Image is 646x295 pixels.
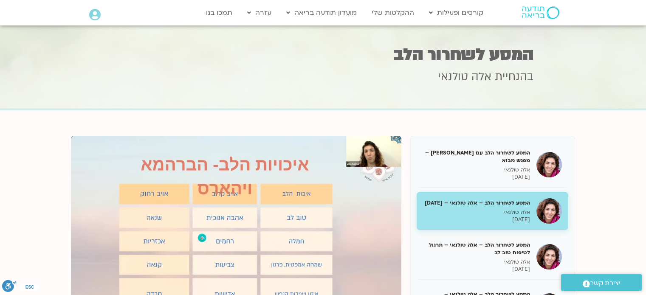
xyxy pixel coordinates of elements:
img: המסע לשחרור הלב – אלה טולנאי – תרגול לטיפוח טוב לב [536,244,562,270]
p: [DATE] [423,216,530,223]
p: אלה טולנאי [423,258,530,266]
span: יצירת קשר [590,278,621,289]
a: עזרה [243,5,276,21]
a: מועדון תודעה בריאה [282,5,361,21]
a: קורסים ופעילות [425,5,488,21]
h5: המסע לשחרור הלב – אלה טולנאי – תרגול לטיפוח טוב לב [423,241,530,256]
h5: המסע לשחרור הלב עם [PERSON_NAME] – מפגש מבוא [423,149,530,164]
img: תודעה בריאה [522,6,559,19]
img: המסע לשחרור הלב עם אלה טולנאי – מפגש מבוא [536,152,562,177]
h1: המסע לשחרור הלב [113,46,533,63]
a: תמכו בנו [202,5,237,21]
span: בהנחיית [495,69,533,84]
p: [DATE] [423,266,530,273]
a: יצירת קשר [561,274,642,291]
p: [DATE] [423,174,530,181]
a: ההקלטות שלי [367,5,418,21]
p: אלה טולנאי [423,166,530,174]
img: המסע לשחרור הלב – אלה טולנאי – 12/11/24 [536,198,562,224]
h5: המסע לשחרור הלב – אלה טולנאי – [DATE] [423,199,530,207]
p: אלה טולנאי [423,209,530,216]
